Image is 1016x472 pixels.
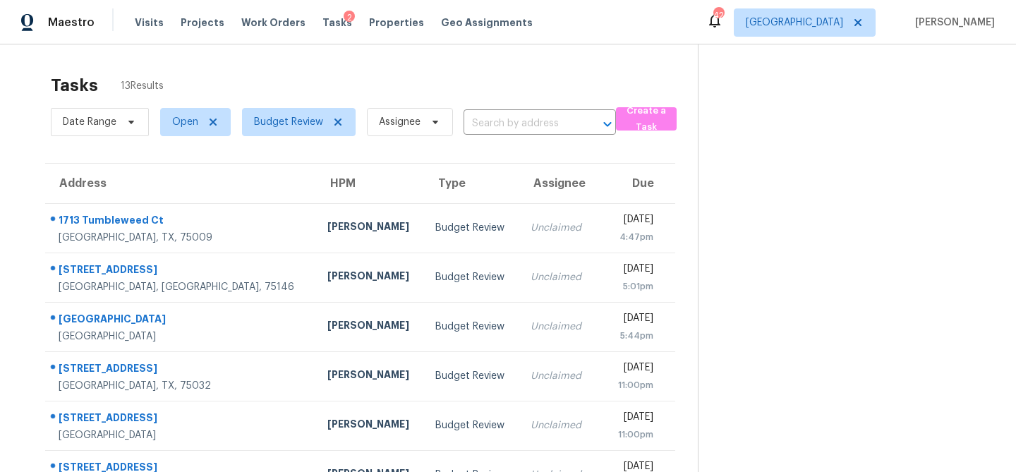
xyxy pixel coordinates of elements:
[441,16,533,30] span: Geo Assignments
[435,270,507,284] div: Budget Review
[51,78,98,92] h2: Tasks
[531,221,583,235] div: Unclaimed
[606,311,653,329] div: [DATE]
[59,361,305,379] div: [STREET_ADDRESS]
[59,280,305,294] div: [GEOGRAPHIC_DATA], [GEOGRAPHIC_DATA], 75146
[344,11,355,25] div: 2
[598,114,617,134] button: Open
[241,16,306,30] span: Work Orders
[746,16,843,30] span: [GEOGRAPHIC_DATA]
[606,410,653,428] div: [DATE]
[322,18,352,28] span: Tasks
[606,230,653,244] div: 4:47pm
[59,231,305,245] div: [GEOGRAPHIC_DATA], TX, 75009
[254,115,323,129] span: Budget Review
[435,369,507,383] div: Budget Review
[606,279,653,294] div: 5:01pm
[59,411,305,428] div: [STREET_ADDRESS]
[369,16,424,30] span: Properties
[435,320,507,334] div: Budget Review
[531,320,583,334] div: Unclaimed
[606,329,653,343] div: 5:44pm
[45,164,316,203] th: Address
[531,270,583,284] div: Unclaimed
[59,262,305,280] div: [STREET_ADDRESS]
[595,164,675,203] th: Due
[519,164,595,203] th: Assignee
[327,269,413,286] div: [PERSON_NAME]
[424,164,519,203] th: Type
[379,115,421,129] span: Assignee
[531,418,583,432] div: Unclaimed
[316,164,424,203] th: HPM
[435,221,507,235] div: Budget Review
[327,417,413,435] div: [PERSON_NAME]
[606,262,653,279] div: [DATE]
[172,115,198,129] span: Open
[909,16,995,30] span: [PERSON_NAME]
[121,79,164,93] span: 13 Results
[623,103,670,135] span: Create a Task
[327,368,413,385] div: [PERSON_NAME]
[135,16,164,30] span: Visits
[435,418,507,432] div: Budget Review
[713,8,723,23] div: 42
[59,329,305,344] div: [GEOGRAPHIC_DATA]
[63,115,116,129] span: Date Range
[327,318,413,336] div: [PERSON_NAME]
[327,219,413,237] div: [PERSON_NAME]
[181,16,224,30] span: Projects
[606,428,653,442] div: 11:00pm
[59,428,305,442] div: [GEOGRAPHIC_DATA]
[606,378,653,392] div: 11:00pm
[48,16,95,30] span: Maestro
[606,361,653,378] div: [DATE]
[59,379,305,393] div: [GEOGRAPHIC_DATA], TX, 75032
[59,213,305,231] div: 1713 Tumbleweed Ct
[59,312,305,329] div: [GEOGRAPHIC_DATA]
[531,369,583,383] div: Unclaimed
[616,107,677,131] button: Create a Task
[606,212,653,230] div: [DATE]
[464,113,576,135] input: Search by address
